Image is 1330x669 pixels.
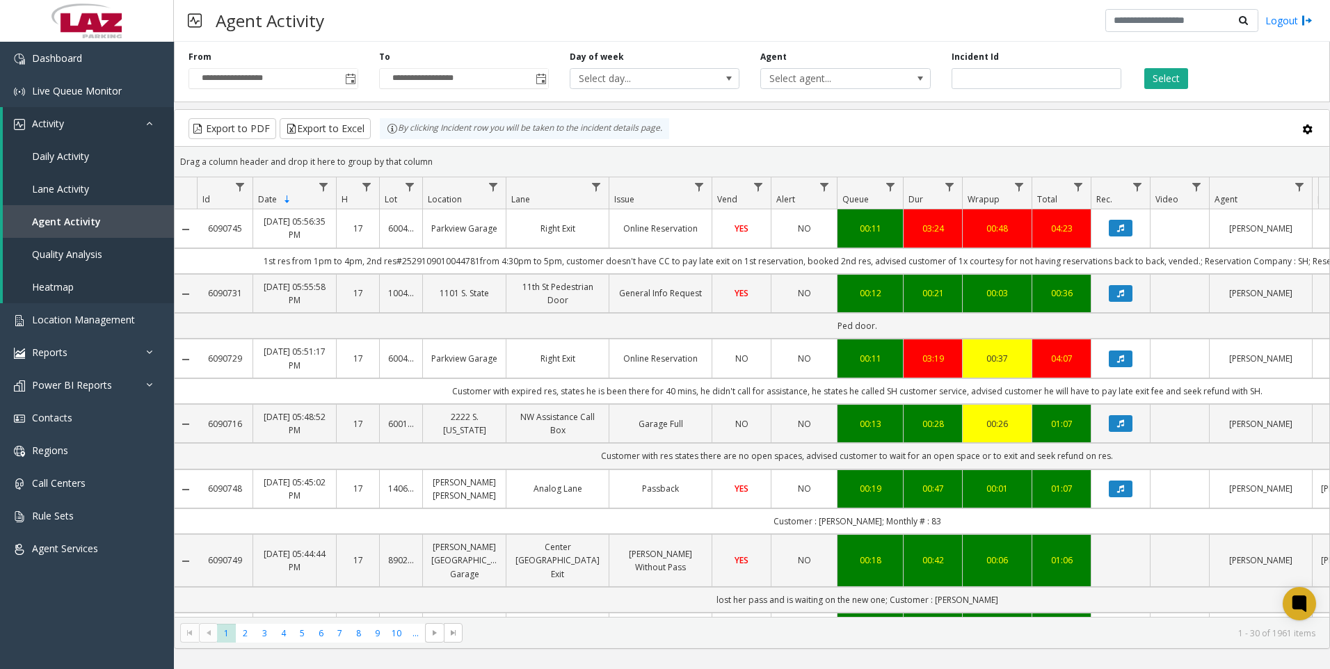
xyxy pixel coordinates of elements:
img: logout [1301,13,1313,28]
span: Agent Activity [32,215,101,228]
a: 600400 [388,222,414,235]
span: Contacts [32,411,72,424]
a: NO [780,352,828,365]
span: YES [735,554,748,566]
span: Location Management [32,313,135,326]
a: Location Filter Menu [484,177,503,196]
a: 140627 [388,482,414,495]
span: Wrapup [968,193,1000,205]
div: 00:11 [846,352,895,365]
a: 6090731 [205,287,244,300]
span: Live Queue Monitor [32,84,122,97]
a: Parkview Garage [431,222,497,235]
a: NO [780,222,828,235]
a: Collapse Details [175,224,197,235]
a: 6090748 [205,482,244,495]
a: 00:18 [846,554,895,567]
span: Toggle popup [342,69,358,88]
a: Collapse Details [175,289,197,300]
a: 00:42 [912,554,954,567]
img: 'icon' [14,478,25,490]
a: 6090745 [205,222,244,235]
span: Quality Analysis [32,248,102,261]
button: Export to PDF [189,118,276,139]
a: 17 [345,352,371,365]
a: YES [721,222,762,235]
a: 600400 [388,352,414,365]
div: 00:48 [971,222,1023,235]
a: [DATE] 05:56:35 PM [262,215,328,241]
a: 03:24 [912,222,954,235]
a: Vend Filter Menu [749,177,768,196]
div: 00:19 [846,482,895,495]
span: Agent Services [32,542,98,555]
span: YES [735,287,748,299]
a: 890202 [388,554,414,567]
a: YES [721,554,762,567]
span: Date [258,193,277,205]
span: Lot [385,193,397,205]
a: NO [780,554,828,567]
a: 01:07 [1041,482,1082,495]
a: Right Exit [515,222,600,235]
a: 04:23 [1041,222,1082,235]
span: Sortable [282,194,293,205]
span: Activity [32,117,64,130]
label: To [379,51,390,63]
span: Page 9 [368,624,387,643]
img: 'icon' [14,348,25,359]
a: [DATE] 05:55:58 PM [262,280,328,307]
span: Dur [908,193,923,205]
div: 00:21 [912,287,954,300]
a: [DATE] 05:45:02 PM [262,476,328,502]
a: Collapse Details [175,556,197,567]
a: 17 [345,287,371,300]
img: infoIcon.svg [387,123,398,134]
a: Heatmap [3,271,174,303]
a: YES [721,482,762,495]
a: Date Filter Menu [314,177,333,196]
span: Page 5 [293,624,312,643]
a: 17 [345,554,371,567]
a: Collapse Details [175,419,197,430]
span: Go to the last page [448,627,459,638]
a: 00:36 [1041,287,1082,300]
span: Power BI Reports [32,378,112,392]
a: 2222 S. [US_STATE] [431,410,497,437]
a: Agent Filter Menu [1290,177,1309,196]
a: Online Reservation [618,222,703,235]
a: 00:47 [912,482,954,495]
a: 00:26 [971,417,1023,430]
span: Vend [717,193,737,205]
span: Video [1155,193,1178,205]
img: 'icon' [14,544,25,555]
a: Dur Filter Menu [940,177,959,196]
a: [DATE] 05:51:17 PM [262,345,328,371]
span: Select day... [570,69,705,88]
a: Quality Analysis [3,238,174,271]
a: 00:28 [912,417,954,430]
a: Logout [1265,13,1313,28]
span: Heatmap [32,280,74,293]
a: NO [780,287,828,300]
div: 01:06 [1041,554,1082,567]
span: Toggle popup [533,69,548,88]
a: Video Filter Menu [1187,177,1206,196]
a: 00:12 [846,287,895,300]
a: 11th St Pedestrian Door [515,280,600,307]
a: Queue Filter Menu [881,177,900,196]
span: Go to the next page [425,623,444,643]
div: By clicking Incident row you will be taken to the incident details page. [380,118,669,139]
a: Id Filter Menu [231,177,250,196]
img: 'icon' [14,315,25,326]
div: 03:19 [912,352,954,365]
span: Queue [842,193,869,205]
div: 01:07 [1041,417,1082,430]
span: Total [1037,193,1057,205]
span: Select agent... [761,69,896,88]
span: Go to the last page [444,623,463,643]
